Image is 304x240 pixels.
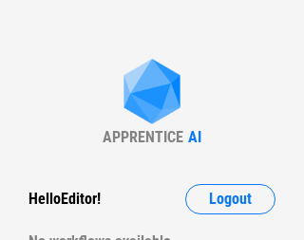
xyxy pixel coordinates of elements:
[188,128,201,146] div: AI
[28,184,101,214] div: Hello Editor !
[114,59,190,128] img: Apprentice AI
[103,128,183,146] div: APPRENTICE
[185,184,275,214] button: Logout
[209,192,252,207] span: Logout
